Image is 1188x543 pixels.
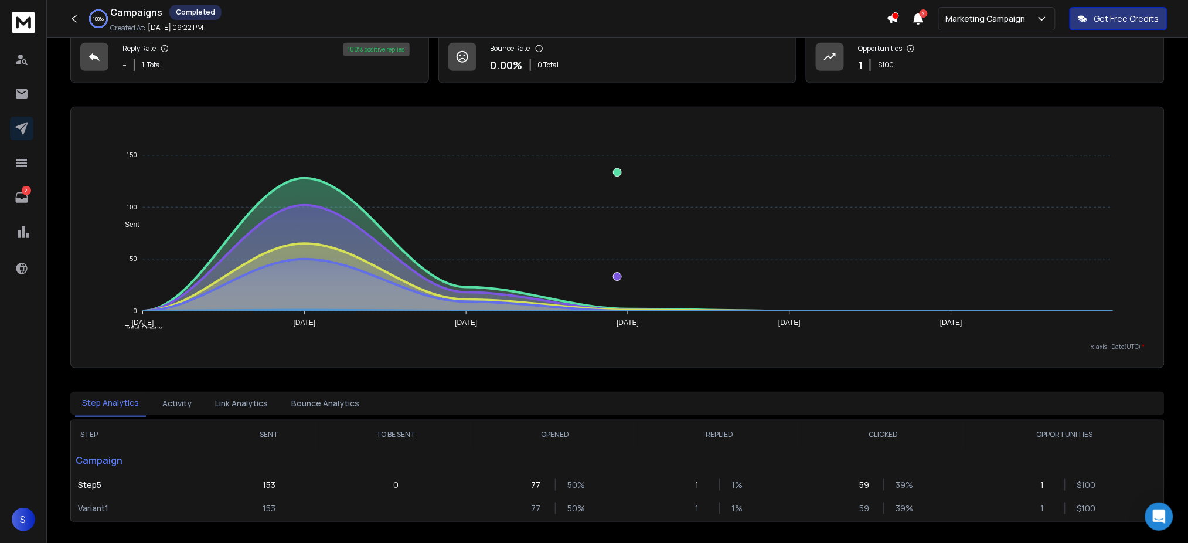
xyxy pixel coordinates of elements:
p: 153 [263,479,275,491]
p: [DATE] 09:22 PM [148,23,203,32]
tspan: [DATE] [941,319,963,327]
p: $ 100 [878,60,894,70]
tspan: [DATE] [131,319,154,327]
th: OPENED [474,420,638,449]
span: 1 [142,60,144,70]
p: 1 [696,503,707,514]
p: 1 [1041,503,1053,514]
p: 39 % [896,479,908,491]
p: 50 % [568,503,580,514]
th: STEP [71,420,220,449]
p: 2 [22,186,31,195]
button: Bounce Analytics [284,391,366,416]
p: - [122,57,127,73]
p: Variant 1 [78,503,213,514]
button: Activity [155,391,199,416]
a: Reply Rate-1Total100% positive replies [70,33,429,83]
p: 0.00 % [491,57,523,73]
button: S [12,508,35,531]
a: Bounce Rate0.00%0 Total [438,33,797,83]
p: Marketing Campaign [946,13,1030,25]
span: 2 [920,9,928,18]
button: Step Analytics [75,390,146,417]
th: OPPORTUNITIES [966,420,1164,449]
div: 100 % positive replies [343,43,410,56]
p: 1 [858,57,863,73]
tspan: 50 [130,256,137,263]
span: Total [147,60,162,70]
p: x-axis : Date(UTC) [90,342,1145,351]
th: SENT [220,420,319,449]
p: 39 % [896,503,908,514]
h1: Campaigns [110,5,162,19]
tspan: 100 [126,203,137,211]
p: 153 [263,503,275,514]
p: 59 [860,503,872,514]
button: Link Analytics [208,391,275,416]
p: 0 Total [538,60,559,70]
tspan: [DATE] [455,319,477,327]
p: 50 % [568,479,580,491]
span: Sent [116,220,139,229]
p: Step 5 [78,479,213,491]
p: 77 [532,503,543,514]
th: REPLIED [638,420,802,449]
button: Get Free Credits [1070,7,1167,30]
p: Opportunities [858,44,902,53]
a: Opportunities1$100 [806,33,1165,83]
p: $ 100 [1077,503,1089,514]
a: 2 [10,186,33,209]
p: Created At: [110,23,145,33]
tspan: [DATE] [617,319,639,327]
p: Bounce Rate [491,44,530,53]
p: 0 [393,479,399,491]
p: Campaign [71,449,220,472]
p: 77 [532,479,543,491]
span: Total Opens [116,325,162,333]
p: 1 % [732,479,744,491]
p: 1 [1041,479,1053,491]
tspan: [DATE] [293,319,315,327]
th: CLICKED [802,420,966,449]
div: Open Intercom Messenger [1145,503,1173,531]
tspan: [DATE] [778,319,801,327]
tspan: 0 [133,307,137,314]
p: 100 % [93,15,104,22]
p: 59 [860,479,872,491]
p: $ 100 [1077,479,1089,491]
div: Completed [169,5,222,20]
p: 1 [696,479,707,491]
tspan: 150 [126,152,137,159]
th: TO BE SENT [319,420,474,449]
p: Get Free Credits [1094,13,1159,25]
p: Reply Rate [122,44,156,53]
p: 1 % [732,503,744,514]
